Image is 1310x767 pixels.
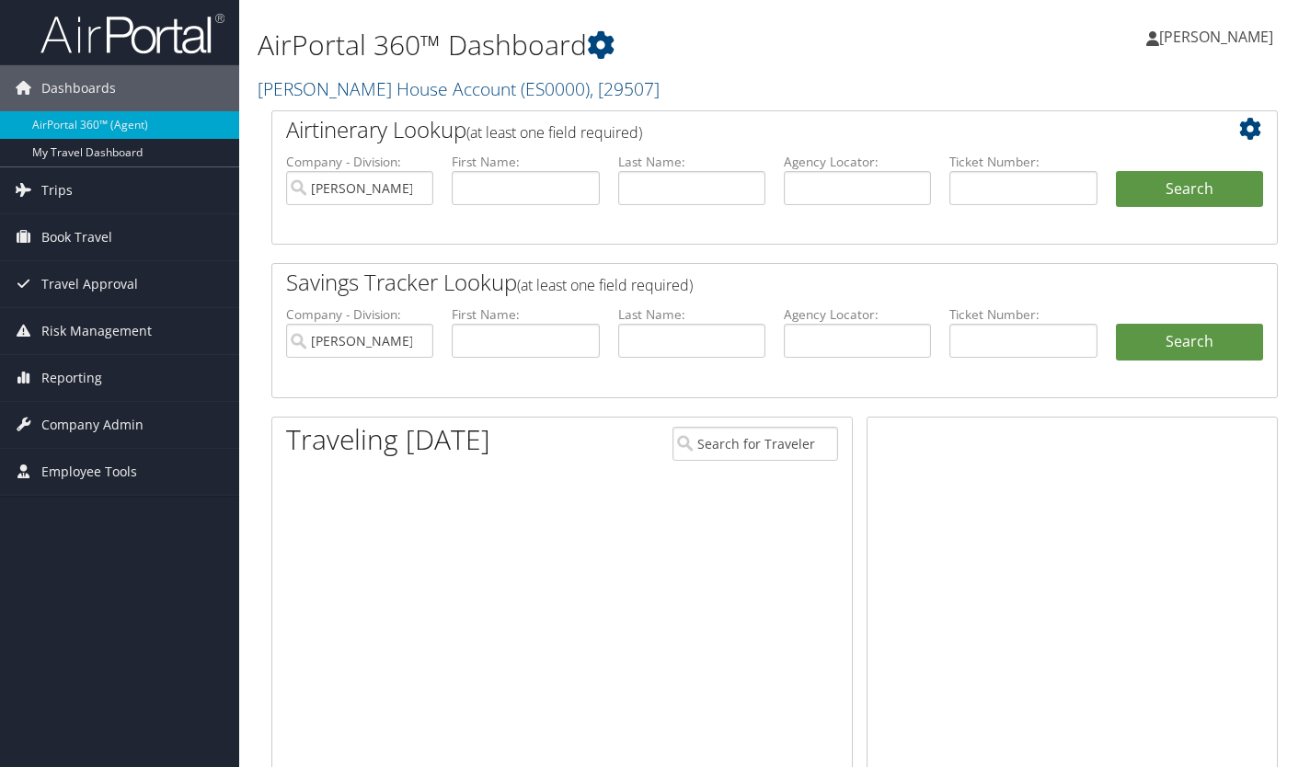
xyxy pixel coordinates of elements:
[41,214,112,260] span: Book Travel
[452,305,599,324] label: First Name:
[590,76,660,101] span: , [ 29507 ]
[517,275,693,295] span: (at least one field required)
[41,402,144,448] span: Company Admin
[949,153,1097,171] label: Ticket Number:
[41,261,138,307] span: Travel Approval
[784,153,931,171] label: Agency Locator:
[286,114,1179,145] h2: Airtinerary Lookup
[949,305,1097,324] label: Ticket Number:
[1146,9,1292,64] a: [PERSON_NAME]
[1159,27,1273,47] span: [PERSON_NAME]
[41,308,152,354] span: Risk Management
[784,305,931,324] label: Agency Locator:
[618,305,765,324] label: Last Name:
[286,267,1179,298] h2: Savings Tracker Lookup
[466,122,642,143] span: (at least one field required)
[521,76,590,101] span: ( ES0000 )
[41,355,102,401] span: Reporting
[452,153,599,171] label: First Name:
[258,26,947,64] h1: AirPortal 360™ Dashboard
[40,12,224,55] img: airportal-logo.png
[41,65,116,111] span: Dashboards
[618,153,765,171] label: Last Name:
[1116,171,1263,208] button: Search
[41,449,137,495] span: Employee Tools
[1116,324,1263,361] a: Search
[286,153,433,171] label: Company - Division:
[41,167,73,213] span: Trips
[286,420,490,459] h1: Traveling [DATE]
[286,324,433,358] input: search accounts
[258,76,660,101] a: [PERSON_NAME] House Account
[672,427,838,461] input: Search for Traveler
[286,305,433,324] label: Company - Division:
